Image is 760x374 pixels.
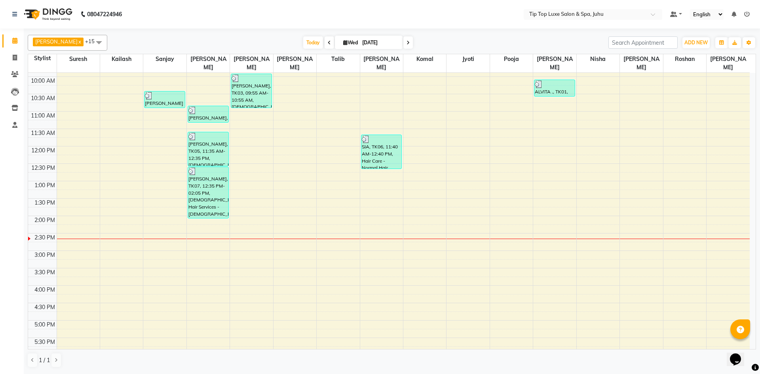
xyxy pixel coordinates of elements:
div: 5:00 PM [33,321,57,329]
div: [PERSON_NAME] ., TK02, 10:25 AM-10:55 AM, [DEMOGRAPHIC_DATA] Hair Services - [DEMOGRAPHIC_DATA] H... [144,91,185,108]
div: 1:00 PM [33,181,57,190]
div: 5:30 PM [33,338,57,346]
div: Stylist [28,54,57,63]
span: 1 / 1 [39,356,50,365]
div: 11:00 AM [29,112,57,120]
div: 4:30 PM [33,303,57,311]
div: 10:30 AM [29,94,57,103]
span: [PERSON_NAME] [35,38,78,45]
span: [PERSON_NAME] [230,54,273,72]
div: [PERSON_NAME], TK05, 11:35 AM-12:35 PM, [DEMOGRAPHIC_DATA] Hair Services - [DEMOGRAPHIC_DATA] Hai... [188,132,228,166]
span: Nisha [577,54,619,64]
span: [PERSON_NAME] [620,54,663,72]
a: x [78,38,81,45]
span: [PERSON_NAME] [707,54,750,72]
span: Talib [317,54,359,64]
span: [PERSON_NAME] [274,54,316,72]
img: logo [20,3,74,25]
button: ADD NEW [682,37,710,48]
div: 12:00 PM [30,146,57,155]
span: [PERSON_NAME] [533,54,576,72]
div: 10:00 AM [29,77,57,85]
div: [PERSON_NAME], TK04, 10:50 AM-11:20 AM, Groom Services - [PERSON_NAME] Trimming (₹200) [188,106,228,122]
input: 2025-09-03 [360,37,399,49]
span: Komal [403,54,446,64]
span: Roshan [663,54,706,64]
span: [PERSON_NAME] [360,54,403,72]
input: Search Appointment [608,36,678,49]
div: ALVITA ., TK01, 10:05 AM-10:35 AM, Threading - Eyebrow For [DEMOGRAPHIC_DATA] (₹100) [534,80,575,96]
span: Pooja [490,54,533,64]
div: [PERSON_NAME], TK03, 09:55 AM-10:55 AM, [DEMOGRAPHIC_DATA] Hair Services - [DEMOGRAPHIC_DATA] Hai... [231,74,272,108]
span: Sanjay [143,54,186,64]
div: 2:30 PM [33,234,57,242]
div: 2:00 PM [33,216,57,224]
div: 3:30 PM [33,268,57,277]
div: 12:30 PM [30,164,57,172]
span: ADD NEW [684,40,708,46]
span: [PERSON_NAME] [187,54,230,72]
span: Wed [341,40,360,46]
span: Today [303,36,323,49]
div: 3:00 PM [33,251,57,259]
span: Jyoti [446,54,489,64]
span: Suresh [57,54,100,64]
span: Kailash [100,54,143,64]
div: SIA, TK06, 11:40 AM-12:40 PM, Hair Care - Normal Hair Wash For [DEMOGRAPHIC_DATA] Medium Hair Len... [361,135,402,169]
div: [PERSON_NAME], TK07, 12:35 PM-02:05 PM, [DEMOGRAPHIC_DATA] Hair Services - [DEMOGRAPHIC_DATA] Hai... [188,167,228,218]
div: 1:30 PM [33,199,57,207]
span: +15 [85,38,101,44]
div: 4:00 PM [33,286,57,294]
b: 08047224946 [87,3,122,25]
iframe: chat widget [727,342,752,366]
div: 11:30 AM [29,129,57,137]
